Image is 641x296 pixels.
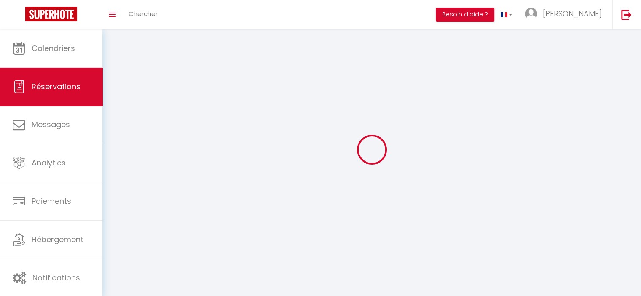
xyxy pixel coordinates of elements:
span: Réservations [32,81,80,92]
img: Super Booking [25,7,77,21]
span: [PERSON_NAME] [543,8,602,19]
span: Messages [32,119,70,130]
span: Paiements [32,196,71,206]
img: logout [621,9,632,20]
span: Calendriers [32,43,75,53]
span: Analytics [32,157,66,168]
span: Chercher [129,9,158,18]
span: Notifications [32,272,80,283]
span: Hébergement [32,234,83,245]
img: ... [525,8,537,20]
button: Besoin d'aide ? [436,8,494,22]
